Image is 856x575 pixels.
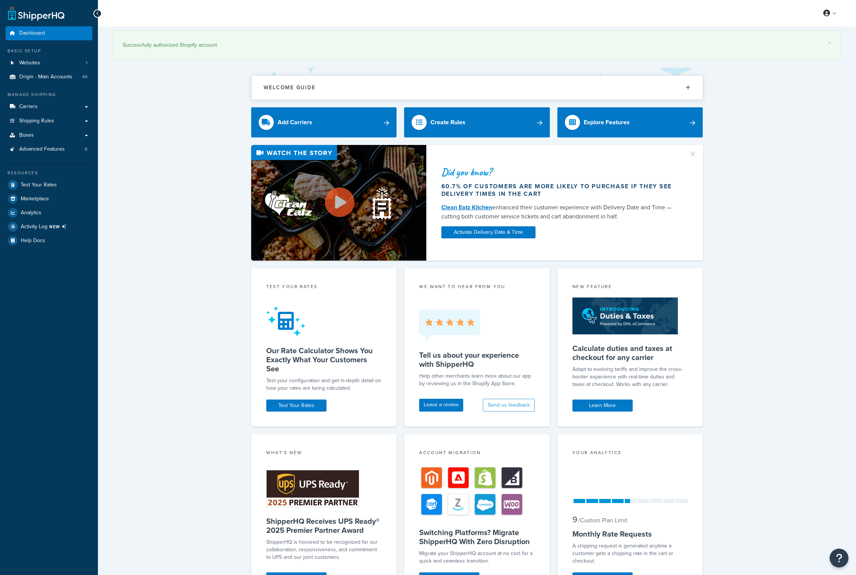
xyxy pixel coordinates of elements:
h5: Tell us about your experience with ShipperHQ [419,351,535,369]
div: Account Migration [419,449,535,458]
li: Websites [6,56,92,70]
div: Test your rates [266,283,382,292]
span: Analytics [21,210,41,216]
span: Carriers [19,104,38,110]
span: Test Your Rates [21,182,57,188]
img: Video thumbnail [251,145,426,261]
a: × [828,40,831,46]
a: Add Carriers [251,107,397,137]
div: 60.7% of customers are more likely to purchase if they see delivery times in the cart [441,183,679,198]
a: Websites1 [6,56,92,70]
li: [object Object] [6,220,92,233]
span: NEW [49,224,69,230]
a: Analytics [6,206,92,220]
h5: Our Rate Calculator Shows You Exactly What Your Customers See [266,346,382,373]
button: Open Resource Center [830,549,848,567]
h5: ShipperHQ Receives UPS Ready® 2025 Premier Partner Award [266,517,382,535]
a: Dashboard [6,26,92,40]
div: enhanced their customer experience with Delivery Date and Time — cutting both customer service ti... [441,203,679,221]
h5: Calculate duties and taxes at checkout for any carrier [572,344,688,362]
a: Leave a review [419,399,463,412]
a: Learn More [572,400,633,412]
span: Marketplace [21,196,49,202]
span: Boxes [19,132,34,139]
span: Shipping Rules [19,118,54,124]
li: Advanced Features [6,142,92,156]
div: Explore Features [584,117,630,128]
div: A shipping request is generated anytime a customer gets a shipping rate in the cart or checkout. [572,542,688,565]
p: Adapt to evolving tariffs and improve the cross-border experience with real-time duties and taxes... [572,366,688,388]
h5: Monthly Rate Requests [572,529,688,538]
span: 6 [85,146,87,153]
a: Clean Eatz Kitchen [441,203,492,212]
a: Activate Delivery Date & Time [441,226,536,238]
a: Shipping Rules [6,114,92,128]
a: Advanced Features6 [6,142,92,156]
span: Dashboard [19,30,45,37]
small: / Custom Plan Limit [578,516,627,525]
span: 1 [86,60,87,66]
span: Activity Log [21,222,69,232]
a: Test Your Rates [6,178,92,192]
a: Carriers [6,100,92,114]
span: 49 [82,74,87,80]
div: Successfully authorized Shopify account [123,40,831,50]
div: Manage Shipping [6,92,92,98]
li: Origin - Main Accounts [6,70,92,84]
div: Did you know? [441,167,679,177]
div: Test your configuration and get in-depth detail on how your rates are being calculated. [266,377,382,392]
span: Help Docs [21,238,45,244]
div: Basic Setup [6,48,92,54]
a: Activity LogNEW [6,220,92,233]
a: Origin - Main Accounts49 [6,70,92,84]
div: Create Rules [430,117,465,128]
div: Add Carriers [278,117,312,128]
a: Boxes [6,128,92,142]
a: Test Your Rates [266,400,327,412]
div: Resources [6,170,92,176]
span: Origin - Main Accounts [19,74,72,80]
h5: Switching Platforms? Migrate ShipperHQ With Zero Disruption [419,528,535,546]
p: we want to hear from you [419,283,535,290]
span: Advanced Features [19,146,65,153]
a: Help Docs [6,234,92,247]
a: Create Rules [404,107,550,137]
span: 9 [572,513,577,526]
div: What's New [266,449,382,458]
span: Websites [19,60,40,66]
h2: Welcome Guide [264,85,316,90]
a: Explore Features [557,107,703,137]
button: Welcome Guide [252,76,703,99]
button: Send us feedback [483,399,535,412]
div: Migrate your ShipperHQ account at no cost for a quick and seamless transition. [419,550,535,565]
div: New Feature [572,283,688,292]
p: Help other merchants learn more about our app by reviewing us in the Shopify App Store. [419,372,535,387]
a: Marketplace [6,192,92,206]
p: ShipperHQ is honored to be recognized for our collaboration, responsiveness, and commitment to UP... [266,538,382,561]
div: Your Analytics [572,449,688,458]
